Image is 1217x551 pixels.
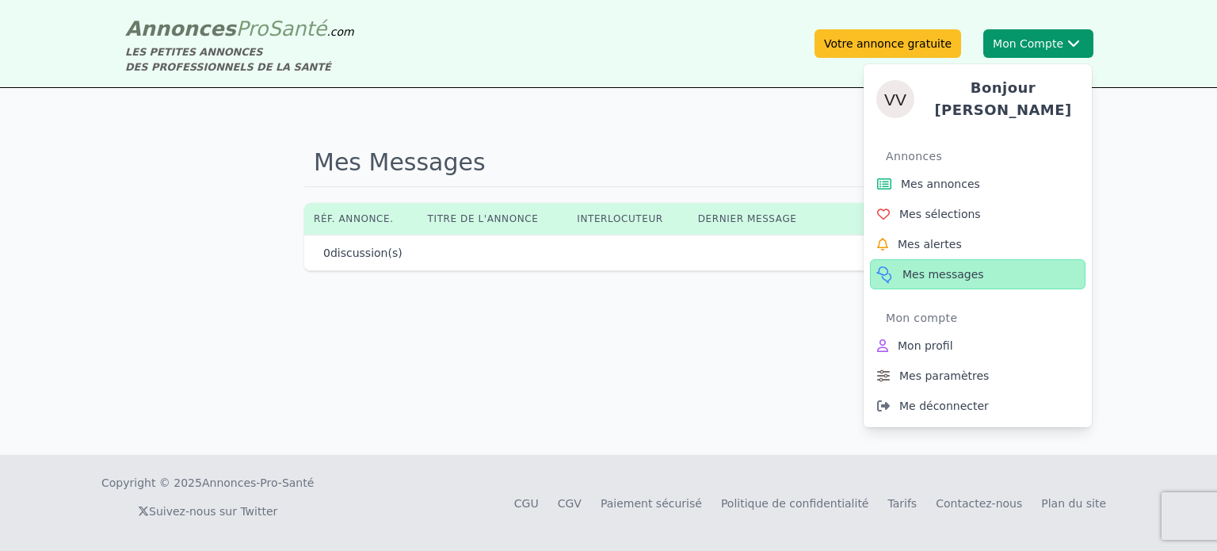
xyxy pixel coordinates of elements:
[870,361,1085,391] a: Mes paramètres
[927,77,1079,121] h4: Bonjour [PERSON_NAME]
[983,29,1093,58] button: Mon CompteVirginieBonjour [PERSON_NAME]AnnoncesMes annoncesMes sélectionsMes alertesMes messagesM...
[558,497,582,510] a: CGV
[236,17,269,40] span: Pro
[901,176,980,192] span: Mes annonces
[899,206,981,222] span: Mes sélections
[125,17,236,40] span: Annonces
[418,203,568,235] th: Titre de l'annonce
[936,497,1022,510] a: Contactez-nous
[138,505,277,518] a: Suivez-nous sur Twitter
[899,368,989,384] span: Mes paramètres
[870,199,1085,229] a: Mes sélections
[870,169,1085,199] a: Mes annonces
[202,475,314,491] a: Annonces-Pro-Santé
[125,44,354,75] div: LES PETITES ANNONCES DES PROFESSIONNELS DE LA SANTÉ
[268,17,326,40] span: Santé
[721,497,869,510] a: Politique de confidentialité
[689,203,824,235] th: Dernier message
[886,143,1085,169] div: Annonces
[886,305,1085,331] div: Mon compte
[514,497,539,510] a: CGU
[567,203,689,235] th: Interlocuteur
[898,236,962,252] span: Mes alertes
[899,398,989,414] span: Me déconnecter
[870,259,1085,289] a: Mes messages
[101,475,314,491] div: Copyright © 2025
[323,247,330,259] span: 0
[870,331,1085,361] a: Mon profil
[815,29,961,58] a: Votre annonce gratuite
[1041,497,1106,510] a: Plan du site
[125,17,354,40] a: AnnoncesProSanté.com
[870,229,1085,259] a: Mes alertes
[326,25,353,38] span: .com
[898,338,953,354] span: Mon profil
[304,203,418,235] th: Réf. annonce.
[876,80,914,118] img: Virginie
[870,391,1085,421] a: Me déconnecter
[304,139,913,187] h1: Mes Messages
[902,266,984,282] span: Mes messages
[887,497,917,510] a: Tarifs
[601,497,702,510] a: Paiement sécurisé
[323,245,402,261] p: discussion(s)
